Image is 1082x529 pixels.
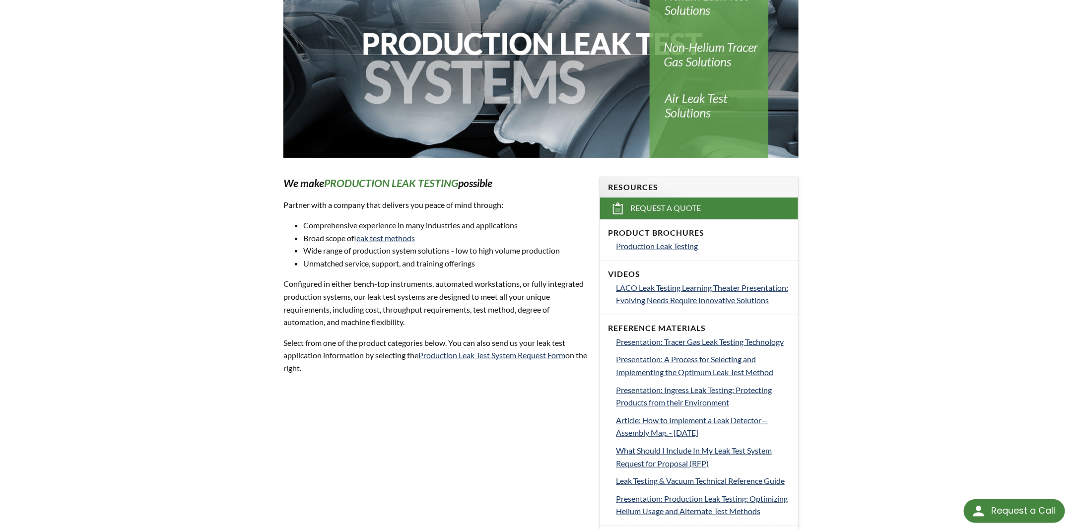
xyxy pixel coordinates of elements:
a: Presentation: A Process for Selecting and Implementing the Optimum Leak Test Method [616,353,790,378]
span: Presentation: A Process for Selecting and Implementing the Optimum Leak Test Method [616,354,773,377]
h4: Product Brochures [608,228,790,238]
div: Request a Call [991,499,1055,522]
span: Presentation: Production Leak Testing: Optimizing Helium Usage and Alternate Test Methods [616,494,788,516]
a: Production Leak Testing [616,240,790,253]
a: Presentation: Ingress Leak Testing: Protecting Products from their Environment [616,384,790,409]
span: Production Leak Testing [616,241,698,251]
a: Article: How to Implement a Leak Detector—Assembly Mag. - [DATE] [616,414,790,439]
a: Leak Testing & Vacuum Technical Reference Guide [616,474,790,487]
span: Request a Quote [631,203,701,213]
a: Request a Quote [600,198,798,219]
h4: Reference Materials [608,323,790,333]
div: Request a Call [964,499,1065,523]
p: Select from one of the product categories below. You can also send us your leak test application ... [283,336,588,375]
a: Presentation: Production Leak Testing: Optimizing Helium Usage and Alternate Test Methods [616,492,790,518]
h4: Resources [608,182,790,193]
a: Presentation: Tracer Gas Leak Testing Technology [616,335,790,348]
span: Presentation: Ingress Leak Testing: Protecting Products from their Environment [616,385,772,407]
span: LACO Leak Testing Learning Theater Presentation: Evolving Needs Require Innovative Solutions [616,283,788,305]
p: Configured in either bench-top instruments, automated workstations, or fully integrated productio... [283,277,588,328]
li: Unmatched service, support, and training offerings [303,257,588,270]
li: Wide range of production system solutions - low to high volume production [303,244,588,257]
a: leak test methods [356,233,415,243]
span: Article: How to Implement a Leak Detector—Assembly Mag. - [DATE] [616,415,768,438]
span: Presentation: Tracer Gas Leak Testing Technology [616,337,784,346]
li: Broad scope of [303,232,588,245]
a: Production Leak Test System Request Form [418,350,565,360]
span: What Should I Include In My Leak Test System Request for Proposal (RFP) [616,446,772,468]
em: We make possible [283,177,492,190]
a: What Should I Include In My Leak Test System Request for Proposal (RFP) [616,444,790,469]
a: LACO Leak Testing Learning Theater Presentation: Evolving Needs Require Innovative Solutions [616,281,790,307]
p: Partner with a company that delivers you peace of mind through: [283,198,588,211]
li: Comprehensive experience in many industries and applications [303,219,588,232]
span: Leak Testing & Vacuum Technical Reference Guide [616,476,785,485]
strong: PRODUCTION LEAK TESTING [324,177,458,190]
h4: Videos [608,269,790,279]
img: round button [971,503,987,519]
